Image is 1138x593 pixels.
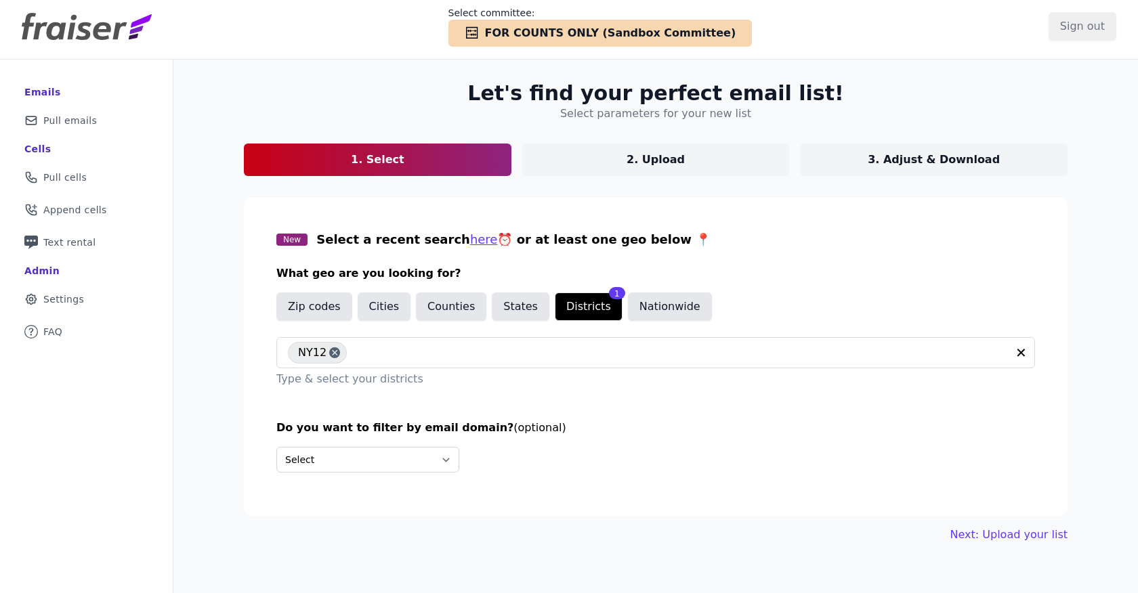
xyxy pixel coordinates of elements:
a: Next: Upload your list [950,527,1068,543]
span: Text rental [43,236,96,249]
button: States [492,292,549,321]
span: FOR COUNTS ONLY (Sandbox Committee) [485,25,736,41]
p: Type & select your districts [276,371,1035,387]
img: Fraiser Logo [22,13,152,40]
button: Zip codes [276,292,352,321]
span: Pull cells [43,171,87,184]
p: 3. Adjust & Download [868,152,1000,168]
a: Append cells [11,195,162,225]
span: New [276,234,308,246]
h3: What geo are you looking for? [276,265,1035,282]
p: Select committee: [448,6,753,20]
input: Sign out [1049,12,1116,41]
span: NY12 [298,342,326,364]
span: Settings [43,292,84,306]
button: Districts [555,292,623,321]
span: Pull emails [43,114,97,127]
h4: Select parameters for your new list [560,106,751,122]
button: here [470,230,498,249]
span: Select a recent search ⏰ or at least one geo below 📍 [316,232,711,246]
a: 2. Upload [522,144,790,176]
button: Nationwide [628,292,712,321]
div: Emails [24,85,61,99]
a: Pull emails [11,106,162,135]
a: Settings [11,284,162,314]
span: Do you want to filter by email domain? [276,421,513,434]
span: (optional) [513,421,566,434]
h2: Let's find your perfect email list! [467,81,843,106]
span: FAQ [43,325,62,338]
div: Cells [24,142,51,156]
button: Cities [358,292,411,321]
a: Text rental [11,227,162,257]
div: Admin [24,264,60,278]
a: 3. Adjust & Download [800,144,1068,176]
div: 1 [609,287,625,299]
button: Counties [416,292,486,321]
span: Append cells [43,203,107,217]
a: 1. Select [244,144,511,176]
a: FAQ [11,317,162,347]
p: 2. Upload [627,152,685,168]
p: 1. Select [351,152,404,168]
a: Pull cells [11,162,162,192]
a: Select committee: FOR COUNTS ONLY (Sandbox Committee) [448,6,753,47]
